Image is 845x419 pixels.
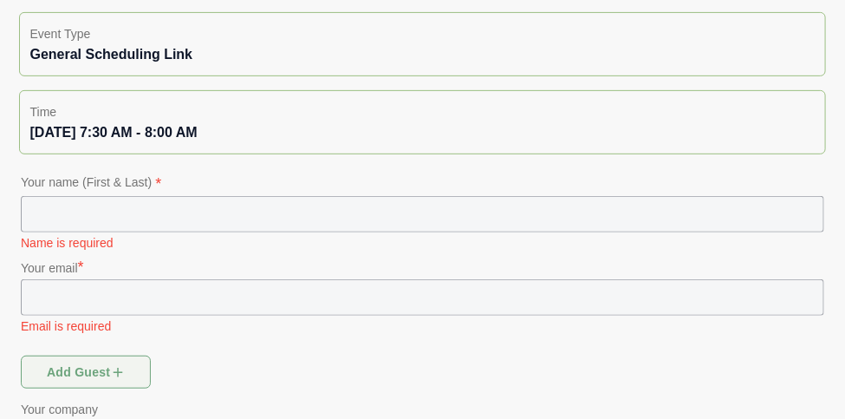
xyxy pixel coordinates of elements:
p: Your email [21,255,824,279]
div: [DATE] 7:30 AM - 8:00 AM [30,122,816,143]
span: Add guest [46,356,127,389]
p: Your name (First & Last) [21,172,824,196]
p: Time [30,101,816,122]
div: General Scheduling Link [30,44,816,65]
p: Email is required [21,318,824,335]
p: Name is required [21,234,824,252]
button: Add guest [21,356,151,389]
p: Event Type [30,23,816,44]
